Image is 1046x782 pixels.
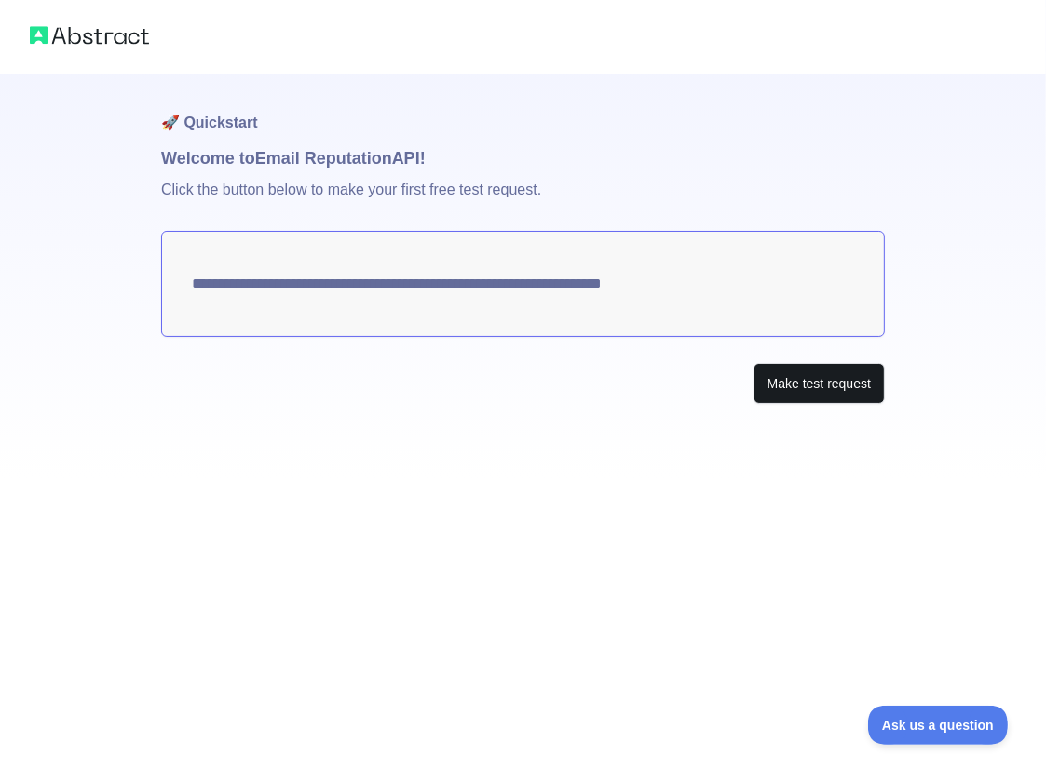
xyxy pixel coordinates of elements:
img: Abstract logo [30,22,149,48]
p: Click the button below to make your first free test request. [161,171,885,231]
button: Make test request [754,363,885,405]
iframe: Toggle Customer Support [868,706,1009,745]
h1: 🚀 Quickstart [161,74,885,145]
h1: Welcome to Email Reputation API! [161,145,885,171]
